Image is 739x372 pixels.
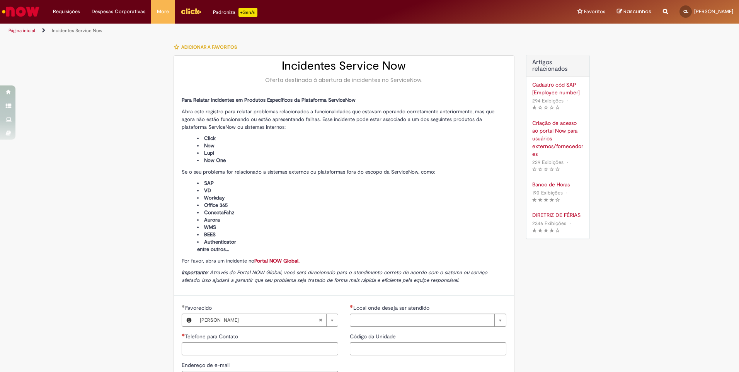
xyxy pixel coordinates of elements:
[174,39,241,55] button: Adicionar a Favoritos
[350,305,353,308] span: Necessários
[204,224,216,230] span: WMS
[1,4,41,19] img: ServiceNow
[182,169,435,175] span: Se o seu problema for relacionado a sistemas externos ou plataformas fora do escopo da ServiceNow...
[532,181,584,188] a: Banco de Horas
[182,305,185,308] span: Obrigatório Preenchido
[204,209,234,216] span: ConectaFahz
[532,220,566,227] span: 2346 Exibições
[350,314,506,327] a: Limpar campo Local onde deseja ser atendido
[200,314,318,326] span: [PERSON_NAME]
[182,362,231,369] span: Endereço de e-mail
[683,9,688,14] span: CL
[157,8,169,15] span: More
[617,8,651,15] a: Rascunhos
[182,97,356,103] span: Para Relatar Incidentes em Produtos Específicos da Plataforma ServiceNow
[182,269,207,276] strong: Importante
[532,159,564,166] span: 229 Exibições
[532,211,584,219] a: DIRETRIZ DE FÉRIAS
[197,246,229,253] span: entre outros...
[532,59,584,73] h3: Artigos relacionados
[694,8,733,15] span: [PERSON_NAME]
[204,231,216,238] span: BEES
[92,8,145,15] span: Despesas Corporativas
[196,314,338,326] a: [PERSON_NAME]Limpar campo Favorecido
[182,333,185,336] span: Necessários
[53,8,80,15] span: Requisições
[204,202,228,208] span: Office 365
[568,218,572,229] span: •
[185,304,213,311] span: Favorecido, Cecilia Aurora Lacerda Lino
[204,135,216,142] span: Click
[532,97,564,104] span: 294 Exibições
[315,314,326,326] abbr: Limpar campo Favorecido
[584,8,605,15] span: Favoritos
[182,258,300,264] span: Por favor, abra um incidente no
[254,258,300,264] a: Portal NOW Global.
[204,217,220,223] span: Aurora
[532,189,563,196] span: 190 Exibições
[532,81,584,96] a: Cadastro cód SAP [Employee number]
[182,314,196,326] button: Favorecido, Visualizar este registro Cecilia Aurora Lacerda Lino
[6,24,487,38] ul: Trilhas de página
[185,333,240,340] span: Telefone para Contato
[204,187,211,194] span: VD
[623,8,651,15] span: Rascunhos
[213,8,257,17] div: Padroniza
[182,342,338,355] input: Telefone para Contato
[564,188,569,198] span: •
[181,44,237,50] span: Adicionar a Favoritos
[182,108,494,130] span: Abra este registro para relatar problemas relacionados a funcionalidades que estavam operando cor...
[9,27,35,34] a: Página inicial
[204,195,225,201] span: Workday
[204,157,226,164] span: Now One
[350,342,506,355] input: Código da Unidade
[182,76,506,84] div: Oferta destinada à abertura de incidentes no ServiceNow.
[238,8,257,17] p: +GenAi
[180,5,201,17] img: click_logo_yellow_360x200.png
[350,333,397,340] span: Código da Unidade
[353,304,431,311] span: Necessários - Local onde deseja ser atendido
[204,180,214,186] span: SAP
[204,142,215,149] span: Now
[532,119,584,158] a: Criação de acesso ao portal Now para usuários externos/fornecedores
[565,157,570,167] span: •
[182,60,506,72] h2: Incidentes Service Now
[52,27,102,34] a: Incidentes Service Now
[204,150,214,156] span: Lupi
[204,239,236,245] span: Authenticator
[182,269,487,283] span: : Através do Portal NOW Global, você será direcionado para o atendimento correto de acordo com o ...
[565,96,570,106] span: •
